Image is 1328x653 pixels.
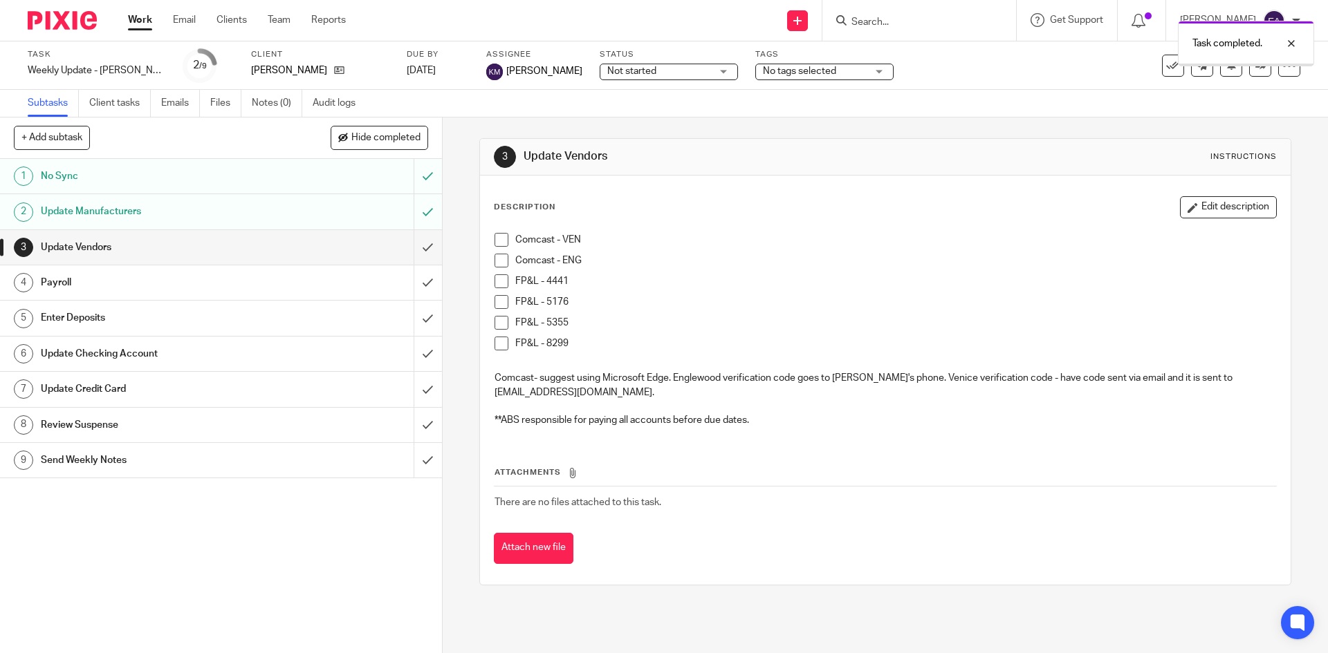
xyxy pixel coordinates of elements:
div: Weekly Update - Brown-Jaehne, Barbara 2 [28,64,166,77]
span: There are no files attached to this task. [495,498,661,507]
button: Hide completed [331,126,428,149]
div: 4 [14,273,33,292]
h1: Payroll [41,272,280,293]
p: Comcast - ENG [515,254,1275,267]
h1: Send Weekly Notes [41,450,280,471]
div: 5 [14,309,33,328]
p: FP&L - 8299 [515,337,1275,350]
div: 1 [14,167,33,186]
span: [DATE] [407,66,436,75]
button: Attach new file [494,533,573,564]
a: Email [173,13,196,27]
img: svg%3E [486,64,503,80]
div: Instructions [1210,151,1277,162]
h1: Update Checking Account [41,343,280,364]
p: FP&L - 4441 [515,274,1275,288]
p: [PERSON_NAME] [251,64,327,77]
h1: Review Suspense [41,415,280,435]
h1: Update Vendors [524,149,915,164]
div: 3 [14,238,33,257]
div: 8 [14,415,33,435]
p: **ABS responsible for paying all accounts before due dates. [495,413,1275,427]
h1: Update Credit Card [41,379,280,399]
span: Attachments [495,469,561,476]
a: Clients [216,13,247,27]
button: Edit description [1180,196,1277,218]
label: Task [28,49,166,60]
div: 2 [14,202,33,222]
label: Due by [407,49,469,60]
a: Emails [161,90,200,117]
label: Client [251,49,389,60]
div: 3 [494,146,516,168]
a: Work [128,13,152,27]
img: Pixie [28,11,97,30]
a: Team [268,13,290,27]
span: No tags selected [763,66,836,76]
a: Files [210,90,241,117]
img: svg%3E [1263,10,1285,32]
span: [PERSON_NAME] [506,64,582,78]
p: FP&L - 5355 [515,316,1275,330]
small: /9 [199,62,207,70]
a: Client tasks [89,90,151,117]
a: Reports [311,13,346,27]
p: Task completed. [1192,37,1262,50]
button: + Add subtask [14,126,90,149]
h1: Update Vendors [41,237,280,258]
p: Description [494,202,555,213]
a: Audit logs [313,90,366,117]
h1: Update Manufacturers [41,201,280,222]
a: Subtasks [28,90,79,117]
p: Comcast - VEN [515,233,1275,247]
h1: Enter Deposits [41,307,280,328]
h1: No Sync [41,166,280,187]
label: Assignee [486,49,582,60]
span: Hide completed [351,133,421,144]
p: FP&L - 5176 [515,295,1275,309]
div: 7 [14,379,33,399]
div: Weekly Update - [PERSON_NAME] 2 [28,64,166,77]
p: Comcast- suggest using Microsoft Edge. Englewood verification code goes to [PERSON_NAME]'s phone.... [495,371,1275,399]
div: 9 [14,451,33,470]
a: Notes (0) [252,90,302,117]
label: Status [600,49,738,60]
span: Not started [607,66,656,76]
div: 2 [193,57,207,73]
div: 6 [14,344,33,363]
